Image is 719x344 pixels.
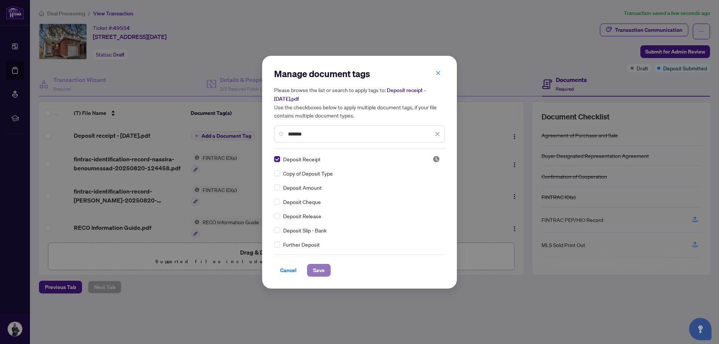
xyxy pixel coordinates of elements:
[274,87,426,102] span: Deposit receipt - [DATE].pdf
[283,240,320,249] span: Further Deposit
[274,86,445,119] h5: Please browse the list or search to apply tags to: Use the checkboxes below to apply multiple doc...
[274,68,445,80] h2: Manage document tags
[274,264,303,277] button: Cancel
[283,183,322,192] span: Deposit Amount
[689,318,712,340] button: Open asap
[280,264,297,276] span: Cancel
[283,226,327,234] span: Deposit Slip - Bank
[283,155,321,163] span: Deposit Receipt
[307,264,331,277] button: Save
[313,264,325,276] span: Save
[433,155,440,163] img: status
[433,155,440,163] span: Pending Review
[283,212,321,220] span: Deposit Release
[283,169,333,177] span: Copy of Deposit Type
[436,70,441,76] span: close
[283,198,321,206] span: Deposit Cheque
[435,131,440,137] span: close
